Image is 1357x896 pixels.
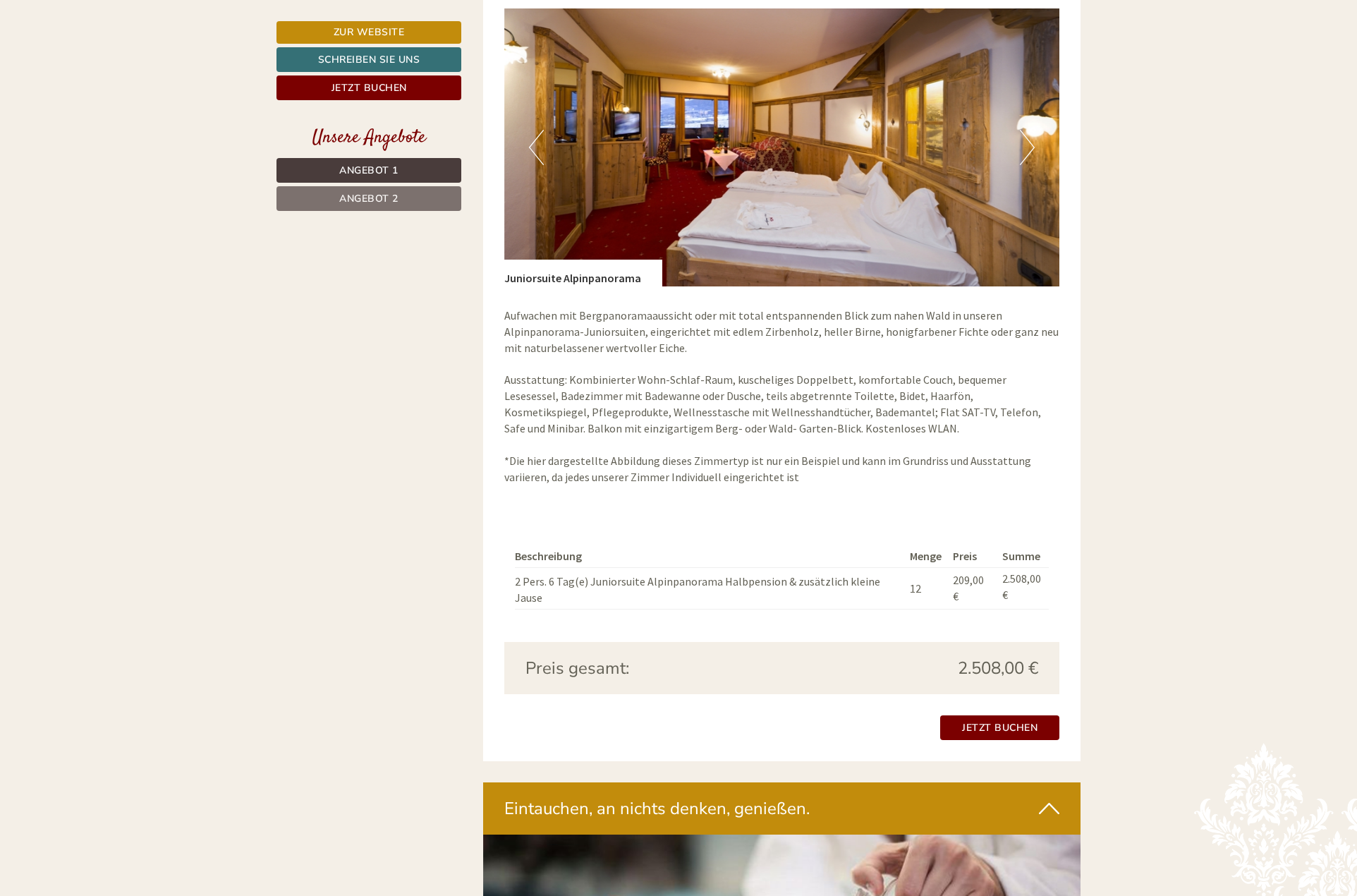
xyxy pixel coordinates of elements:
th: Menge [904,545,947,567]
th: Preis [947,545,997,567]
th: Beschreibung [515,545,904,567]
td: 2 Pers. 6 Tag(e) Juniorsuite Alpinpanorama Halbpension & zusätzlich kleine Jause [515,568,904,610]
div: Unsere Angebote [276,125,461,151]
button: Next [1020,130,1035,165]
span: 209,00 € [953,573,984,603]
div: Eintauchen, an nichts denken, genießen. [483,782,1081,835]
div: Juniorsuite Alpinpanorama [504,260,662,286]
img: image [504,8,1060,286]
span: 2.508,00 € [958,656,1038,680]
p: Aufwachen mit Bergpanoramaaussicht oder mit total entspannenden Blick zum nahen Wald in unseren A... [504,308,1060,485]
div: Preis gesamt: [515,656,782,680]
span: Angebot 1 [339,164,398,177]
button: Senden [471,372,556,396]
a: Jetzt buchen [940,715,1059,740]
button: Previous [529,130,544,165]
div: Donnerstag [235,11,321,35]
small: 16:13 [21,68,217,78]
a: Zur Website [276,21,461,44]
a: Schreiben Sie uns [276,47,461,72]
td: 12 [904,568,947,610]
div: Guten Tag, wie können wir Ihnen helfen? [11,38,224,81]
span: Angebot 2 [339,192,398,205]
div: [GEOGRAPHIC_DATA] [21,41,217,52]
td: 2.508,00 € [997,568,1049,610]
th: Summe [997,545,1049,567]
a: Jetzt buchen [276,75,461,100]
